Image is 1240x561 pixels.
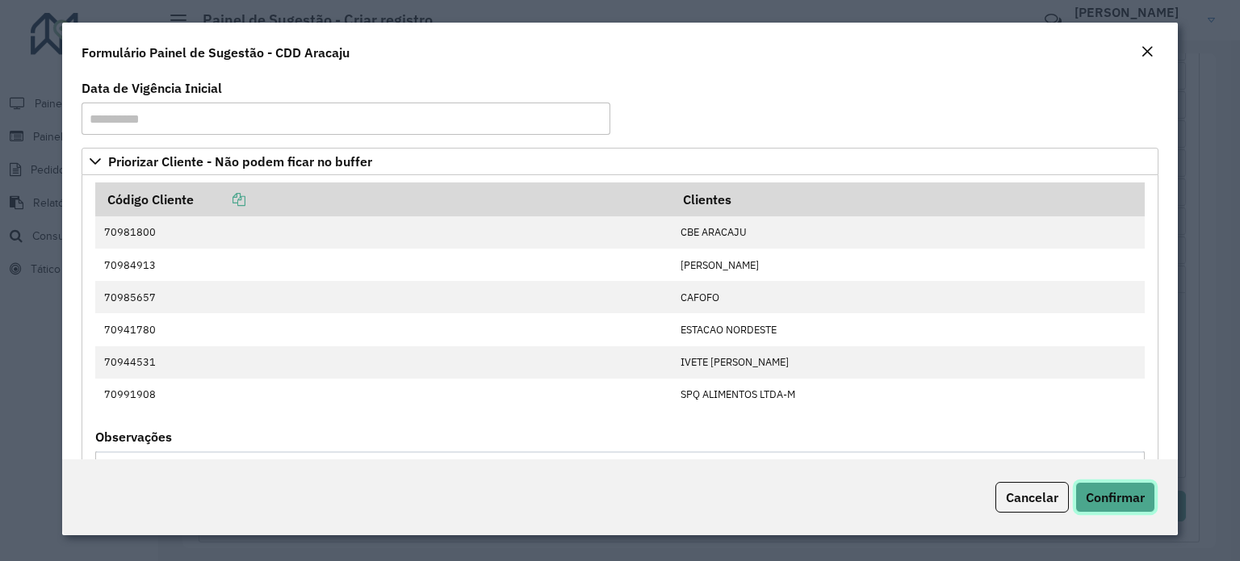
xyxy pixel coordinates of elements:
h4: Formulário Painel de Sugestão - CDD Aracaju [82,43,350,62]
th: Clientes [672,182,1144,216]
em: Fechar [1141,45,1154,58]
td: IVETE [PERSON_NAME] [672,346,1144,379]
span: Cancelar [1006,489,1058,505]
button: Close [1136,42,1158,63]
a: Copiar [194,191,245,207]
td: 70944531 [95,346,672,379]
th: Código Cliente [95,182,672,216]
td: 70984913 [95,249,672,281]
span: Confirmar [1086,489,1145,505]
span: Priorizar Cliente - Não podem ficar no buffer [108,155,372,168]
td: CAFOFO [672,281,1144,313]
td: SPQ ALIMENTOS LTDA-M [672,379,1144,411]
td: 70981800 [95,216,672,249]
a: Priorizar Cliente - Não podem ficar no buffer [82,148,1158,175]
td: 70941780 [95,313,672,345]
label: Data de Vigência Inicial [82,78,222,98]
button: Confirmar [1075,482,1155,513]
button: Cancelar [995,482,1069,513]
td: [PERSON_NAME] [672,249,1144,281]
label: Observações [95,427,172,446]
td: 70985657 [95,281,672,313]
td: 70991908 [95,379,672,411]
td: ESTACAO NORDESTE [672,313,1144,345]
td: CBE ARACAJU [672,216,1144,249]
